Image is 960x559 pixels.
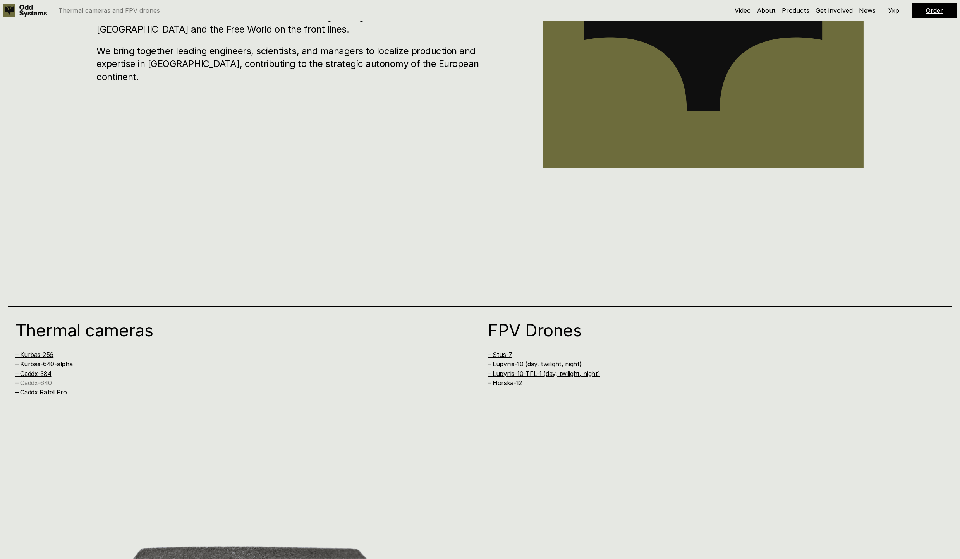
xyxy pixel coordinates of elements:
[782,7,809,14] a: Products
[488,360,582,368] a: – Lupynis-10 (day, twilight, night)
[859,7,876,14] a: News
[488,379,522,387] a: – Horska-12
[488,351,512,358] a: – Stus-7
[15,388,67,396] a: – Caddx Ratel Pro
[888,7,899,14] p: Укр
[96,10,496,36] h3: [DATE], their role is vital across millions of drones safeguarding the future of [GEOGRAPHIC_DATA...
[816,7,853,14] a: Get involved
[926,7,943,14] a: Order
[15,351,53,358] a: – Kurbas-256
[15,360,72,368] a: – Kurbas-640-alpha
[15,370,51,377] a: – Caddx-384
[488,370,600,377] a: – Lupynis-10-TFL-1 (day, twilight, night)
[757,7,776,14] a: About
[488,322,917,339] h1: FPV Drones
[96,45,496,84] h3: We bring together leading engineers, scientists, and managers to localize production and expertis...
[15,322,445,339] h1: Thermal cameras
[58,7,160,14] p: Thermal cameras and FPV drones
[735,7,751,14] a: Video
[15,379,52,387] a: – Caddx-640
